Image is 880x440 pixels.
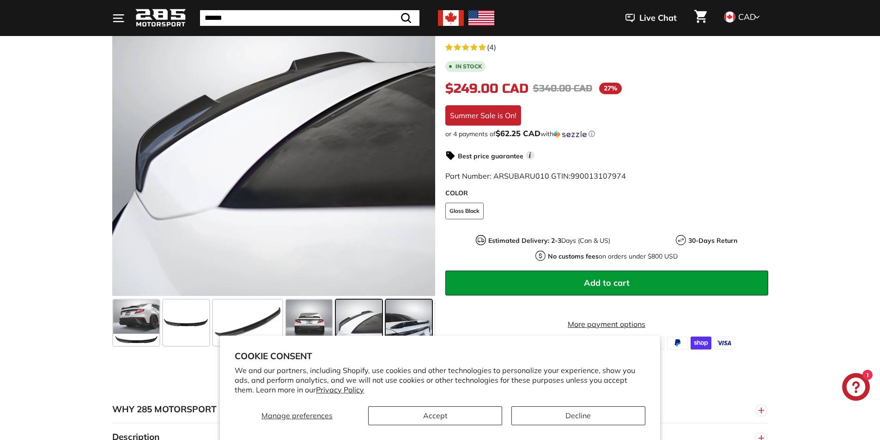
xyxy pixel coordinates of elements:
button: WHY 285 MOTORSPORT [112,396,768,423]
b: In stock [455,64,482,69]
p: on orders under $800 USD [548,252,678,261]
a: 5.0 rating (4 votes) [445,41,768,53]
strong: 30-Days Return [688,236,737,245]
button: Decline [511,406,645,425]
label: COLOR [445,188,768,198]
span: CAD [738,12,756,22]
button: Accept [368,406,502,425]
div: or 4 payments of with [445,129,768,139]
a: Cart [689,2,712,34]
span: $249.00 CAD [445,81,528,96]
img: shopify_pay [691,337,711,350]
a: Privacy Policy [316,385,364,394]
img: Sezzle [553,130,587,139]
input: Search [200,10,419,26]
span: Manage preferences [261,411,333,420]
div: Summer Sale is On! [445,105,521,126]
img: paypal [667,337,688,350]
span: $62.25 CAD [496,128,540,138]
span: i [526,151,534,160]
div: or 4 payments of$62.25 CADwithSezzle Click to learn more about Sezzle [445,129,768,139]
span: 27% [599,83,622,94]
h2: Cookie consent [235,350,645,362]
button: Live Chat [613,6,689,30]
button: Manage preferences [235,406,359,425]
span: $340.00 CAD [533,83,592,94]
span: Part Number: ARSUBARU010 GTIN: [445,171,626,181]
p: Days (Can & US) [488,236,610,246]
a: More payment options [445,319,768,330]
strong: Best price guarantee [458,152,523,160]
inbox-online-store-chat: Shopify online store chat [839,373,873,403]
p: We and our partners, including Shopify, use cookies and other technologies to personalize your ex... [235,366,645,394]
span: Live Chat [639,12,677,24]
strong: Estimated Delivery: 2-3 [488,236,561,245]
span: 990013107974 [570,171,626,181]
button: Add to cart [445,271,768,295]
strong: No customs fees [548,252,599,260]
span: (4) [487,42,496,53]
img: visa [714,337,735,350]
img: Logo_285_Motorsport_areodynamics_components [135,7,186,29]
span: Add to cart [584,277,630,288]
